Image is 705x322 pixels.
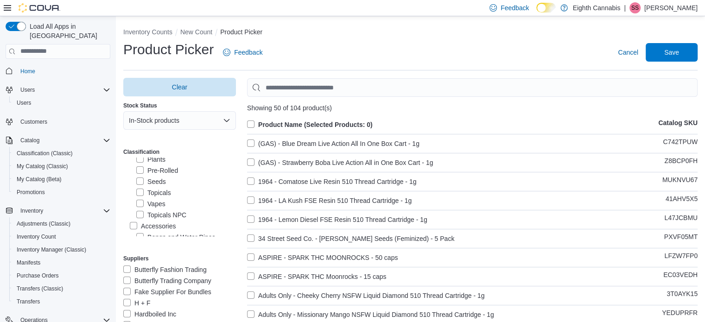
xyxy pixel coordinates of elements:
button: Inventory Counts [123,28,172,36]
label: Butterfly Fashion Trading [123,264,207,275]
span: Feedback [501,3,529,13]
label: Pre-Rolled [136,165,178,176]
button: Inventory [17,205,47,216]
input: Dark Mode [536,3,556,13]
label: 1964 - Lemon Diesel FSE Resin 510 Thread Cartridge - 1g [247,214,427,225]
button: Catalog [2,134,114,147]
a: Manifests [13,257,44,268]
label: H + F [123,297,151,309]
button: Transfers [9,295,114,308]
span: Home [17,65,110,77]
label: Fake Supplier For Bundles [123,286,211,297]
span: SS [631,2,639,13]
a: Transfers (Classic) [13,283,67,294]
p: LFZW7FP0 [664,252,698,263]
p: 3T0AYK15 [667,290,698,301]
a: Customers [17,116,51,127]
span: Catalog [17,135,110,146]
label: Classification [123,148,159,156]
label: ASPIRE - SPARK THC MOONROCKS - 50 caps [247,252,398,263]
a: Inventory Manager (Classic) [13,244,90,255]
label: Product Name (Selected Products: 0) [247,119,373,130]
label: Adults Only - Missionary Mango NSFW Liquid Diamond 510 Thread Cartridge - 1g [247,309,494,320]
a: My Catalog (Beta) [13,174,65,185]
span: Users [17,99,31,107]
nav: An example of EuiBreadcrumbs [123,27,698,38]
span: Users [13,97,110,108]
img: Cova [19,3,60,13]
p: Eighth Cannabis [572,2,620,13]
span: Inventory Count [13,231,110,242]
button: My Catalog (Classic) [9,160,114,173]
a: Adjustments (Classic) [13,218,74,229]
span: Cancel [618,48,638,57]
label: Topicals NPC [136,209,186,221]
label: (GAS) - Blue Dream Live Action All In One Box Cart - 1g [247,138,419,149]
label: 1964 - LA Kush FSE Resin 510 Thread Cartridge - 1g [247,195,412,206]
span: Users [17,84,110,95]
h1: Product Picker [123,40,214,59]
label: Stock Status [123,102,157,109]
span: Inventory [20,207,43,215]
span: Inventory Manager (Classic) [17,246,86,253]
button: Inventory [2,204,114,217]
p: PXVF05MT [664,233,698,244]
p: 41AHV5X5 [666,195,698,206]
a: Home [17,66,39,77]
p: Catalog SKU [658,119,698,130]
button: Inventory Manager (Classic) [9,243,114,256]
button: In-Stock products [123,111,236,130]
span: Customers [20,118,47,126]
span: My Catalog (Classic) [13,161,110,172]
label: 1964 - Comatose Live Resin 510 Thread Cartridge - 1g [247,176,416,187]
a: Inventory Count [13,231,60,242]
p: MUKNVU67 [662,176,698,187]
a: Feedback [219,43,266,62]
button: Clear [123,78,236,96]
button: Promotions [9,186,114,199]
a: Classification (Classic) [13,148,76,159]
button: Classification (Classic) [9,147,114,160]
a: Promotions [13,187,49,198]
p: YEDUPRFR [662,309,698,320]
label: Suppliers [123,255,149,262]
button: Product Picker [220,28,262,36]
span: My Catalog (Classic) [17,163,68,170]
p: C742TPUW [663,138,698,149]
span: Home [20,68,35,75]
label: (GAS) - Strawberry Boba Live Action All in One Box Cart - 1g [247,157,433,168]
span: Inventory Count [17,233,56,240]
span: Promotions [17,189,45,196]
span: Transfers (Classic) [17,285,63,292]
div: Shari Smiley [629,2,641,13]
button: Cancel [614,43,642,62]
span: Manifests [17,259,40,266]
span: Inventory [17,205,110,216]
button: Transfers (Classic) [9,282,114,295]
span: Transfers (Classic) [13,283,110,294]
span: Purchase Orders [17,272,59,279]
label: Topicals [136,187,171,198]
button: New Count [180,28,212,36]
span: Catalog [20,137,39,144]
button: Save [646,43,698,62]
label: Hardboiled Inc [123,309,176,320]
span: My Catalog (Beta) [13,174,110,185]
span: Inventory Manager (Classic) [13,244,110,255]
span: Transfers [13,296,110,307]
p: Z8BCP0FH [664,157,698,168]
label: Accessories [130,221,176,232]
span: Load All Apps in [GEOGRAPHIC_DATA] [26,22,110,40]
a: Users [13,97,35,108]
p: [PERSON_NAME] [644,2,698,13]
span: Clear [172,82,187,92]
button: Users [9,96,114,109]
button: Adjustments (Classic) [9,217,114,230]
label: 34 Street Seed Co. - [PERSON_NAME] Seeds (Feminized) - 5 Pack [247,233,454,244]
label: Butterfly Trading Company [123,275,211,286]
p: EC03VEDH [663,271,698,282]
a: My Catalog (Classic) [13,161,72,172]
span: Classification (Classic) [17,150,73,157]
input: Use aria labels when no actual label is in use [247,78,698,97]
